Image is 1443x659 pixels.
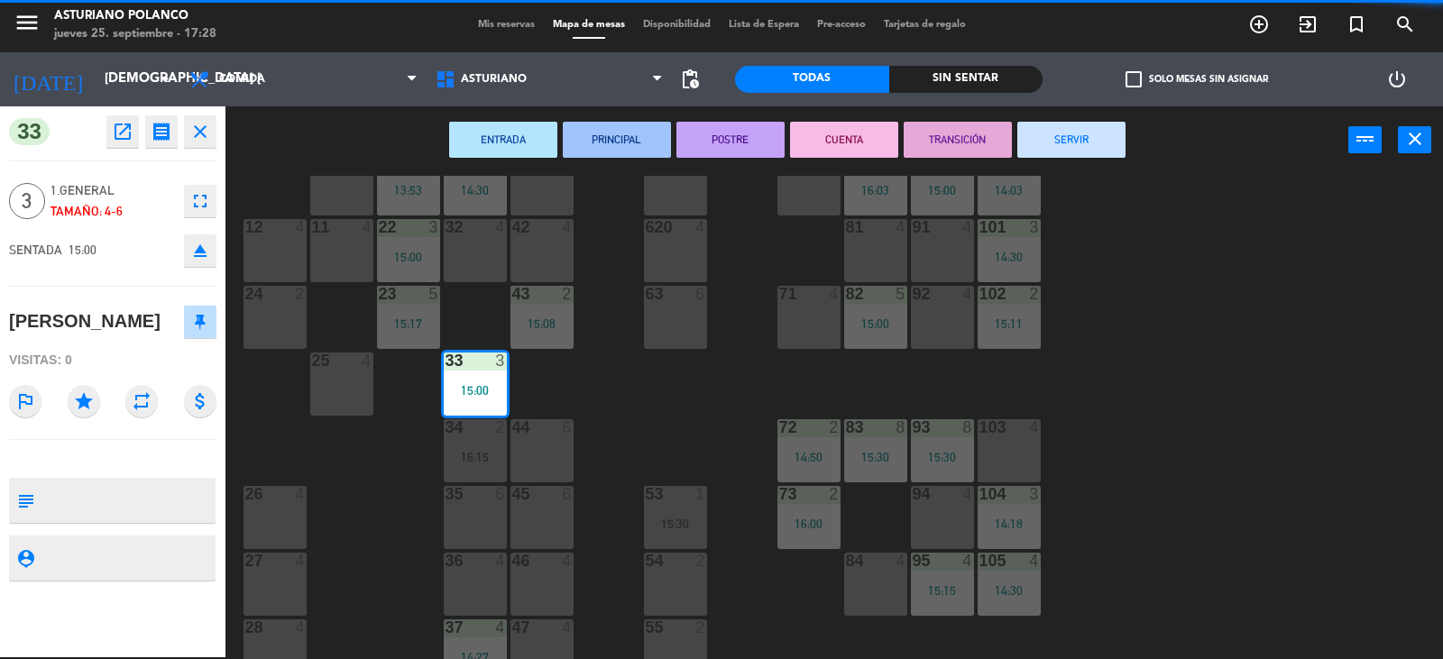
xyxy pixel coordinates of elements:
[844,451,907,463] div: 15:30
[911,584,974,597] div: 15:15
[979,419,980,435] div: 103
[14,9,41,42] button: menu
[377,251,440,263] div: 15:00
[1029,553,1040,569] div: 4
[1248,14,1270,35] i: add_circle_outline
[896,553,906,569] div: 4
[676,122,785,158] button: POSTRE
[377,184,440,197] div: 13:53
[512,286,513,302] div: 43
[151,121,172,142] i: receipt
[379,219,380,235] div: 22
[512,619,513,636] div: 47
[54,25,216,43] div: jueves 25. septiembre - 17:28
[962,553,973,569] div: 4
[562,219,573,235] div: 4
[9,344,216,376] div: Visitas: 0
[362,219,372,235] div: 4
[563,122,671,158] button: PRINCIPAL
[495,619,506,636] div: 4
[1029,219,1040,235] div: 3
[54,7,216,25] div: Asturiano Polanco
[695,486,706,502] div: 1
[15,548,35,568] i: person_pin
[1029,486,1040,502] div: 3
[295,619,306,636] div: 4
[779,419,780,435] div: 72
[295,486,306,502] div: 4
[695,286,706,302] div: 6
[979,553,980,569] div: 105
[512,486,513,502] div: 45
[1017,122,1126,158] button: SERVIR
[15,490,35,510] i: subject
[449,122,557,158] button: ENTRADA
[295,286,306,302] div: 2
[844,184,907,197] div: 16:03
[154,69,176,90] i: arrow_drop_down
[1029,286,1040,302] div: 2
[444,451,507,463] div: 16:15
[695,553,706,569] div: 2
[562,286,573,302] div: 2
[979,219,980,235] div: 101
[495,486,506,502] div: 6
[875,20,975,30] span: Tarjetas de regalo
[979,486,980,502] div: 104
[428,286,439,302] div: 5
[904,122,1012,158] button: TRANSICIÓN
[896,286,906,302] div: 5
[911,184,974,197] div: 15:00
[444,184,507,197] div: 14:30
[446,352,446,369] div: 33
[1126,71,1268,87] label: Solo mesas sin asignar
[913,219,914,235] div: 91
[245,486,246,502] div: 26
[695,219,706,235] div: 4
[634,20,720,30] span: Disponibilidad
[446,486,446,502] div: 35
[461,73,527,86] span: Asturiano
[69,243,97,257] span: 15:00
[829,286,840,302] div: 4
[913,486,914,502] div: 94
[495,352,506,369] div: 3
[777,517,841,530] div: 16:00
[106,115,139,148] button: open_in_new
[312,219,313,235] div: 11
[846,553,847,569] div: 84
[495,553,506,569] div: 4
[495,219,506,235] div: 4
[9,243,62,257] span: SENTADA
[51,180,175,201] span: 1.General
[446,219,446,235] div: 32
[695,619,706,636] div: 2
[9,118,50,145] span: 33
[978,584,1041,597] div: 14:30
[913,286,914,302] div: 92
[68,385,100,417] i: star
[446,619,446,636] div: 37
[446,419,446,435] div: 34
[896,419,906,435] div: 8
[184,234,216,267] button: eject
[679,69,701,90] span: pending_actions
[189,121,211,142] i: close
[428,219,439,235] div: 3
[846,286,847,302] div: 82
[9,307,161,336] div: [PERSON_NAME]
[184,385,216,417] i: attach_money
[145,115,178,148] button: receipt
[889,66,1043,93] div: Sin sentar
[245,553,246,569] div: 27
[295,219,306,235] div: 4
[1386,69,1408,90] i: power_settings_new
[189,240,211,261] i: eject
[808,20,875,30] span: Pre-acceso
[829,419,840,435] div: 2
